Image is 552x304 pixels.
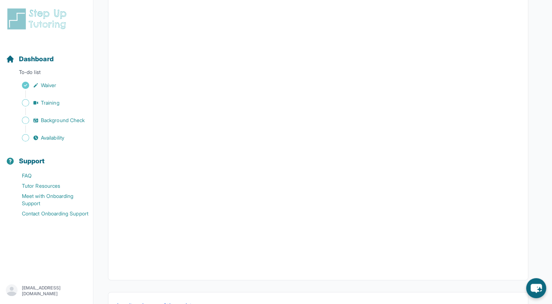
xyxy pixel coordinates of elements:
span: Background Check [41,117,85,124]
a: Availability [6,133,93,143]
a: Waiver [6,80,93,90]
button: Support [3,144,90,169]
span: Support [19,156,45,166]
a: FAQ [6,171,93,181]
span: Training [41,99,59,106]
a: Background Check [6,115,93,125]
a: Tutor Resources [6,181,93,191]
button: [EMAIL_ADDRESS][DOMAIN_NAME] [6,284,87,297]
p: [EMAIL_ADDRESS][DOMAIN_NAME] [22,285,87,297]
a: Meet with Onboarding Support [6,191,93,208]
a: Contact Onboarding Support [6,208,93,219]
span: Waiver [41,82,56,89]
span: Availability [41,134,64,141]
span: Dashboard [19,54,54,64]
a: Dashboard [6,54,54,64]
p: To-do list [3,69,90,79]
button: chat-button [526,278,546,298]
img: logo [6,7,71,31]
a: Training [6,98,93,108]
button: Dashboard [3,42,90,67]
